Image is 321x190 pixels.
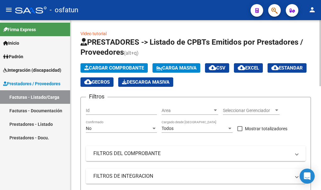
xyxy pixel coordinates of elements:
[93,173,291,180] mat-panel-title: FILTROS DE INTEGRACION
[162,108,213,113] span: Area
[80,31,107,36] a: Video tutorial
[209,65,225,71] span: CSV
[223,108,274,113] span: Seleccionar Gerenciador
[152,63,200,73] button: Carga Masiva
[162,126,174,131] span: Todos
[86,146,306,161] mat-expansion-panel-header: FILTROS DEL COMPROBANTE
[93,150,291,157] mat-panel-title: FILTROS DEL COMPROBANTE
[86,169,306,184] mat-expansion-panel-header: FILTROS DE INTEGRACION
[3,80,60,87] span: Prestadores / Proveedores
[156,65,196,71] span: Carga Masiva
[50,3,78,17] span: - osfatun
[3,40,19,47] span: Inicio
[86,92,108,101] h3: Filtros
[271,64,279,71] mat-icon: cloud_download
[3,53,23,60] span: Padrón
[209,64,216,71] mat-icon: cloud_download
[3,26,36,33] span: Firma Express
[268,63,307,73] button: Estandar
[122,79,169,85] span: Descarga Masiva
[84,65,144,71] span: Cargar Comprobante
[245,125,287,132] span: Mostrar totalizadores
[308,6,316,14] mat-icon: person
[5,6,13,14] mat-icon: menu
[271,65,303,71] span: Estandar
[118,77,173,87] button: Descarga Masiva
[118,77,173,87] app-download-masive: Descarga masiva de comprobantes (adjuntos)
[238,65,259,71] span: EXCEL
[300,169,315,184] div: Open Intercom Messenger
[80,38,303,57] span: PRESTADORES -> Listado de CPBTs Emitidos por Prestadores / Proveedores
[86,126,91,131] span: No
[124,50,139,56] span: (alt+q)
[84,78,92,86] mat-icon: cloud_download
[80,77,113,87] button: Gecros
[3,67,61,74] span: Integración (discapacidad)
[80,63,148,73] button: Cargar Comprobante
[238,64,245,71] mat-icon: cloud_download
[205,63,229,73] button: CSV
[234,63,263,73] button: EXCEL
[84,79,110,85] span: Gecros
